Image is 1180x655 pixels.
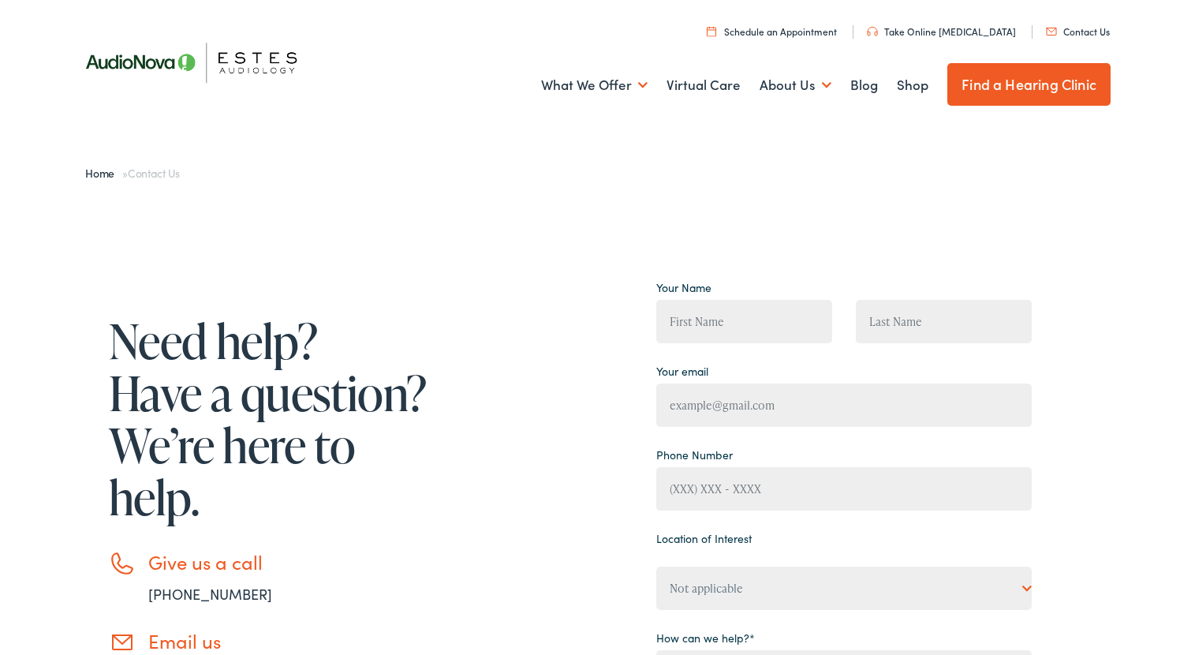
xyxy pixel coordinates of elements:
img: utility icon [867,27,878,36]
input: example@gmail.com [656,384,1032,427]
input: First Name [656,300,832,343]
a: Blog [850,56,878,114]
label: Your email [656,363,708,380]
h3: Email us [148,630,432,653]
a: What We Offer [541,56,648,114]
input: (XXX) XXX - XXXX [656,467,1032,511]
a: About Us [760,56,831,114]
label: Location of Interest [656,530,752,547]
a: Virtual Care [667,56,741,114]
a: Find a Hearing Clinic [947,63,1111,106]
span: » [85,165,180,181]
span: Contact Us [128,165,180,181]
a: Contact Us [1046,24,1110,38]
a: Shop [897,56,928,114]
img: utility icon [1046,28,1057,36]
label: How can we help? [656,630,755,646]
label: Phone Number [656,447,733,463]
a: Home [85,165,122,181]
img: utility icon [707,26,716,36]
h3: Give us a call [148,551,432,574]
label: Your Name [656,279,711,296]
a: Take Online [MEDICAL_DATA] [867,24,1016,38]
a: Schedule an Appointment [707,24,837,38]
h1: Need help? Have a question? We’re here to help. [109,315,432,523]
a: [PHONE_NUMBER] [148,584,272,604]
input: Last Name [856,300,1032,343]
